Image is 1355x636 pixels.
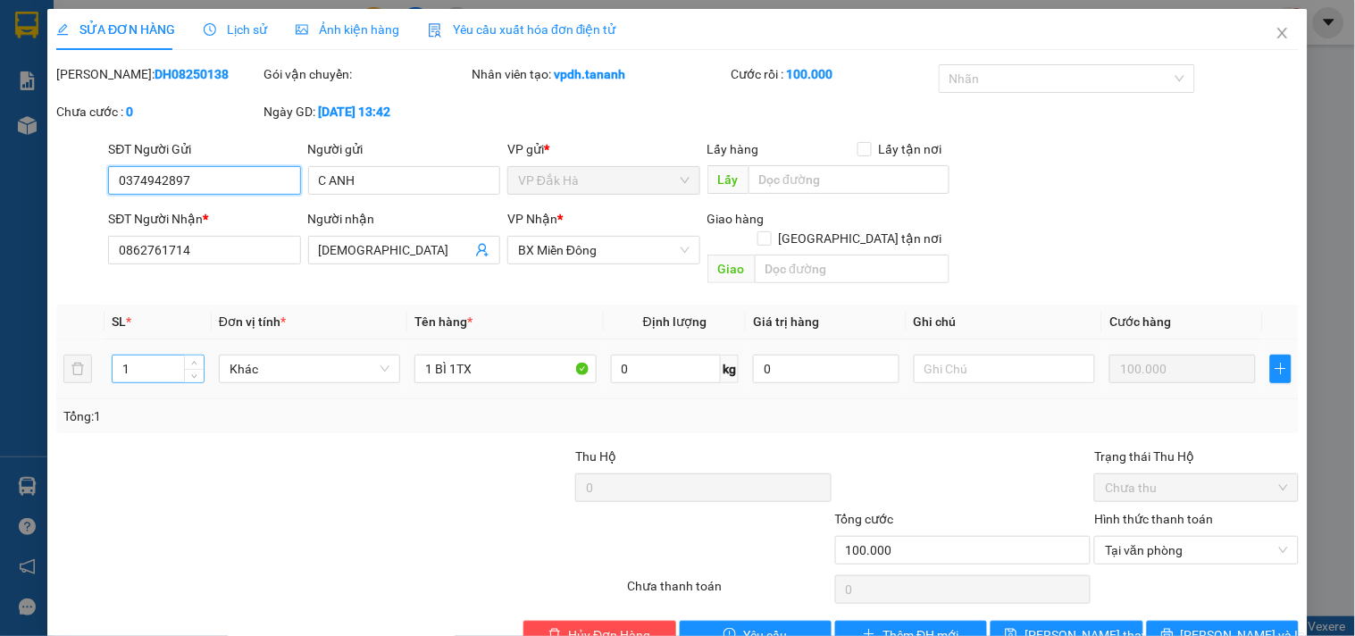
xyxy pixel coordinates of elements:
b: 100.000 [787,67,833,81]
span: Lấy hàng [707,142,759,156]
span: BX Miền Đông [518,237,689,264]
img: icon [428,23,442,38]
span: SỬA ĐƠN HÀNG [56,22,175,37]
span: Lấy tận nơi [872,139,949,159]
div: Chưa thanh toán [625,576,832,607]
span: user-add [475,243,489,257]
div: VP gửi [507,139,699,159]
label: Hình thức thanh toán [1094,512,1213,526]
div: [DEMOGRAPHIC_DATA] [153,37,350,58]
span: up [189,358,200,369]
span: Giao hàng [707,212,765,226]
span: [GEOGRAPHIC_DATA] tận nơi [772,229,949,248]
span: Khác [230,356,389,382]
div: Trạng thái Thu Hộ [1094,447,1298,466]
span: Tại văn phòng [1105,537,1287,564]
b: vpdh.tananh [554,67,625,81]
span: Giá trị hàng [753,314,819,329]
span: SL [112,314,126,329]
span: Increase Value [184,356,204,369]
span: plus [1271,362,1291,376]
span: kg [721,355,739,383]
span: Cước hàng [1109,314,1171,329]
b: 0 [126,105,133,119]
div: Cước rồi : [732,64,935,84]
input: 0 [1109,355,1256,383]
b: DH08250138 [155,67,229,81]
span: down [189,371,200,381]
div: Người nhận [308,209,500,229]
div: Gói vận chuyển: [264,64,468,84]
div: Ngày GD: [264,102,468,121]
div: 0374942897 [15,58,140,83]
div: 0862761714 [153,58,350,83]
div: [PERSON_NAME]: [56,64,260,84]
span: picture [296,23,308,36]
div: 100.000 [13,94,143,115]
span: CR : [13,96,41,114]
b: [DATE] 13:42 [319,105,391,119]
span: Tên hàng [414,314,473,329]
span: Yêu cầu xuất hóa đơn điện tử [428,22,616,37]
th: Ghi chú [907,305,1102,339]
span: SL [198,124,222,149]
span: Đơn vị tính [219,314,286,329]
div: Chưa cước : [56,102,260,121]
div: BX Miền Đông [153,15,350,37]
div: VP Đắk Hà [15,15,140,37]
span: VP Đắk Hà [518,167,689,194]
span: Chưa thu [1105,474,1287,501]
div: Nhân viên tạo: [472,64,728,84]
span: Giao [707,255,755,283]
div: Tên hàng: 1 BÌ 1TX ( : 1 ) [15,126,350,148]
span: Nhận: [153,17,196,36]
span: Lấy [707,165,749,194]
input: Ghi Chú [914,355,1095,383]
span: Ảnh kiện hàng [296,22,399,37]
span: Lịch sử [204,22,267,37]
span: Định lượng [643,314,707,329]
button: plus [1270,355,1292,383]
div: C ANH [15,37,140,58]
div: SĐT Người Nhận [108,209,300,229]
span: Gửi: [15,17,43,36]
button: Close [1258,9,1308,59]
span: edit [56,23,69,36]
input: Dọc đường [749,165,949,194]
span: close [1276,26,1290,40]
span: Decrease Value [184,369,204,382]
input: Dọc đường [755,255,949,283]
input: VD: Bàn, Ghế [414,355,596,383]
span: Tổng cước [835,512,894,526]
div: Tổng: 1 [63,406,524,426]
div: Người gửi [308,139,500,159]
div: SĐT Người Gửi [108,139,300,159]
span: Thu Hộ [575,449,616,464]
button: delete [63,355,92,383]
span: clock-circle [204,23,216,36]
span: VP Nhận [507,212,557,226]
